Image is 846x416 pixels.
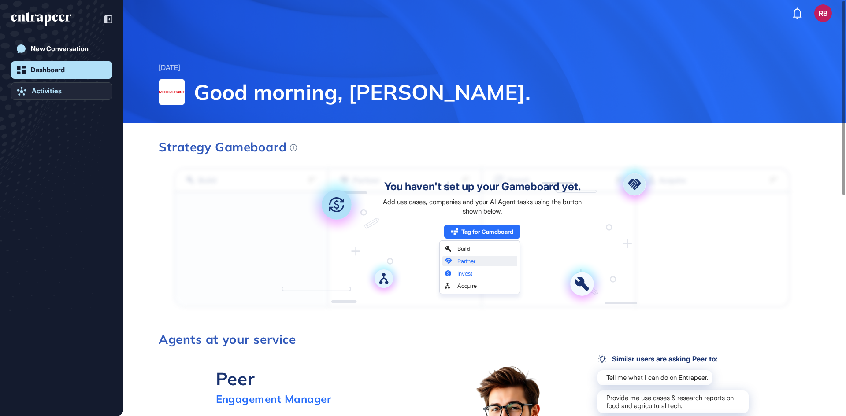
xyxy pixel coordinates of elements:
[31,66,65,74] div: Dashboard
[159,333,805,346] h3: Agents at your service
[11,61,112,79] a: Dashboard
[31,45,89,53] div: New Conversation
[308,176,366,234] img: invest.bd05944b.svg
[597,354,717,363] div: Similar users are asking Peer to:
[366,261,402,297] img: acquire.a709dd9a.svg
[597,390,749,413] div: Provide me use cases & research reports on food and agricultural tech.
[11,40,112,58] a: New Conversation
[814,4,832,22] button: RB
[159,79,185,105] img: MEDICAL POINT HASTANELER GRUBU-logo
[194,79,811,105] span: Good morning, [PERSON_NAME].
[597,370,712,385] div: Tell me what I can do on Entrapeer.
[612,162,657,206] img: partner.aac698ea.svg
[378,197,586,216] div: Add use cases, companies and your AI Agent tasks using the button shown below.
[216,368,331,390] div: Peer
[384,181,581,192] div: You haven't set up your Gameboard yet.
[159,62,180,74] div: [DATE]
[11,82,112,100] a: Activities
[216,392,331,405] div: Engagement Manager
[159,141,297,153] div: Strategy Gameboard
[32,87,62,95] div: Activities
[11,12,71,26] div: entrapeer-logo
